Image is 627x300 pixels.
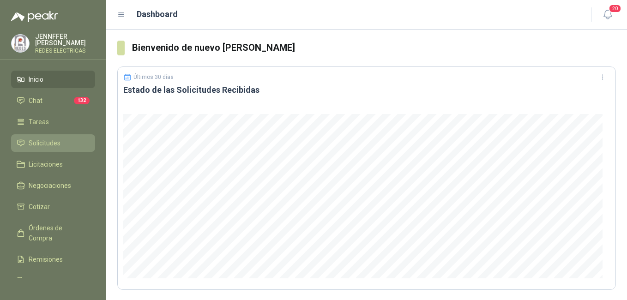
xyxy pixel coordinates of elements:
[11,177,95,194] a: Negociaciones
[599,6,616,23] button: 20
[11,156,95,173] a: Licitaciones
[35,48,95,54] p: REDES ELECTRICAS
[29,276,69,286] span: Configuración
[609,4,621,13] span: 20
[11,219,95,247] a: Órdenes de Compra
[29,74,43,84] span: Inicio
[29,202,50,212] span: Cotizar
[137,8,178,21] h1: Dashboard
[29,117,49,127] span: Tareas
[11,71,95,88] a: Inicio
[12,35,29,52] img: Company Logo
[11,198,95,216] a: Cotizar
[35,33,95,46] p: JENNFFER [PERSON_NAME]
[123,84,610,96] h3: Estado de las Solicitudes Recibidas
[11,113,95,131] a: Tareas
[74,97,90,104] span: 132
[11,92,95,109] a: Chat132
[133,74,174,80] p: Últimos 30 días
[29,254,63,264] span: Remisiones
[29,223,86,243] span: Órdenes de Compra
[29,180,71,191] span: Negociaciones
[11,134,95,152] a: Solicitudes
[132,41,616,55] h3: Bienvenido de nuevo [PERSON_NAME]
[11,11,58,22] img: Logo peakr
[29,159,63,169] span: Licitaciones
[29,138,60,148] span: Solicitudes
[29,96,42,106] span: Chat
[11,251,95,268] a: Remisiones
[11,272,95,289] a: Configuración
